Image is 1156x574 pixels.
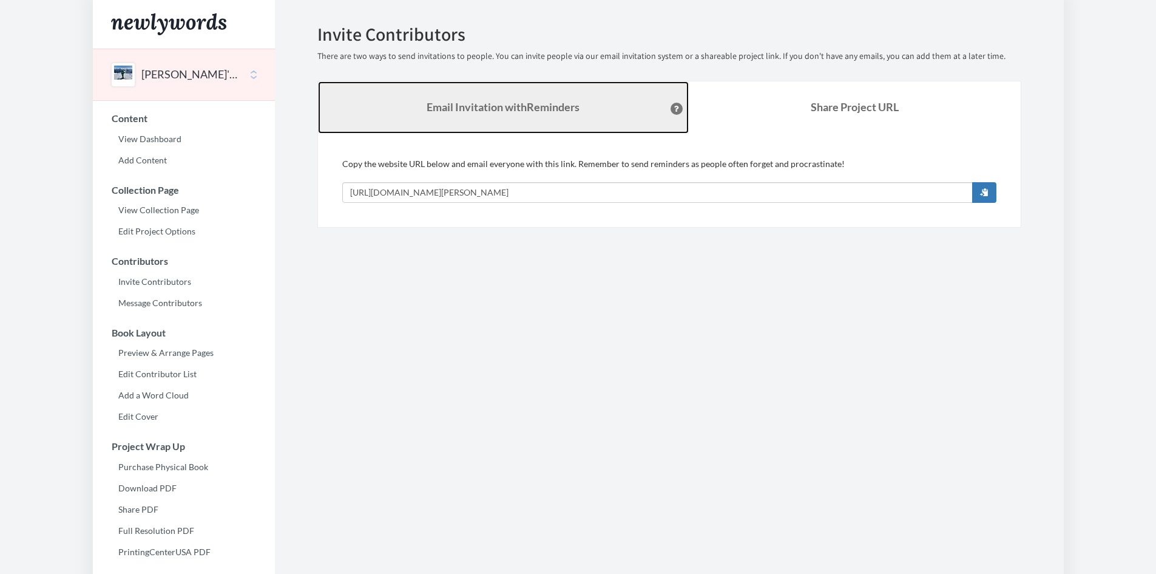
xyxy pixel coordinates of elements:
a: Edit Cover [93,408,275,426]
a: Purchase Physical Book [93,458,275,476]
a: Download PDF [93,479,275,497]
a: View Collection Page [93,201,275,219]
a: Edit Project Options [93,222,275,241]
button: [PERSON_NAME]'s retirement [141,67,240,83]
a: Full Resolution PDF [93,522,275,540]
span: Support [24,9,68,19]
h3: Book Layout [93,327,275,338]
h3: Contributors [93,256,275,267]
img: Newlywords logo [111,13,226,35]
a: Add Content [93,151,275,169]
h3: Collection Page [93,185,275,196]
h3: Project Wrap Up [93,441,275,452]
div: Copy the website URL below and email everyone with this link. Remember to send reminders as peopl... [342,158,996,203]
a: Invite Contributors [93,273,275,291]
a: Share PDF [93,501,275,519]
h2: Invite Contributors [317,24,1021,44]
strong: Email Invitation with Reminders [427,100,580,114]
a: Edit Contributor List [93,365,275,383]
a: Add a Word Cloud [93,386,275,405]
a: Preview & Arrange Pages [93,344,275,362]
p: There are two ways to send invitations to people. You can invite people via our email invitation ... [317,50,1021,63]
h3: Content [93,113,275,124]
a: Message Contributors [93,294,275,312]
a: PrintingCenterUSA PDF [93,543,275,561]
a: View Dashboard [93,130,275,148]
b: Share Project URL [811,100,899,114]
